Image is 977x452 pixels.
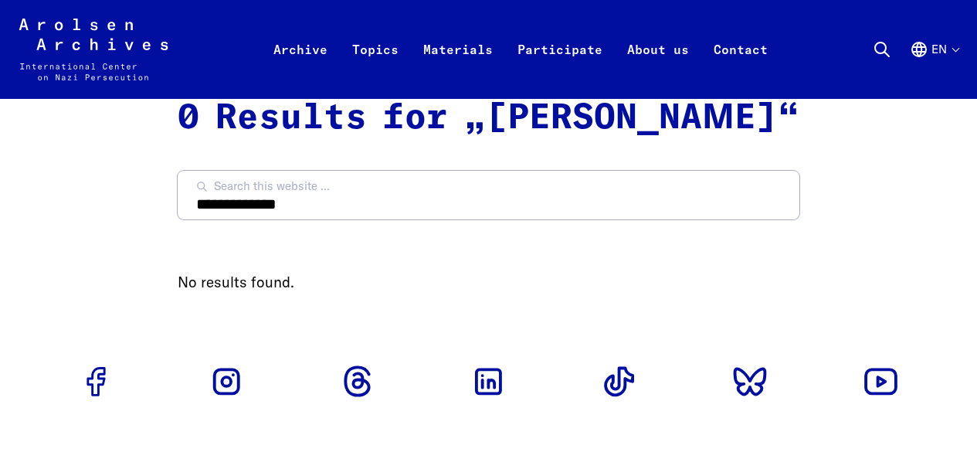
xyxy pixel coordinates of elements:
a: Participate [505,37,615,99]
a: Materials [411,37,505,99]
a: Archive [261,37,340,99]
p: No results found. [178,271,799,294]
a: Go to Instagram profile [202,357,251,406]
h2: 0 Results for „[PERSON_NAME]“ [178,98,799,140]
a: Go to Bluesky profile [726,357,775,406]
a: Go to Threads profile [333,357,382,406]
a: Go to Youtube profile [857,357,905,406]
a: Topics [340,37,411,99]
nav: Primary [261,19,780,80]
button: English, language selection [910,40,958,96]
a: Go to Facebook profile [72,357,120,406]
a: Go to Tiktok profile [595,357,643,406]
a: About us [615,37,701,99]
a: Contact [701,37,780,99]
a: Go to Linkedin profile [464,357,513,406]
